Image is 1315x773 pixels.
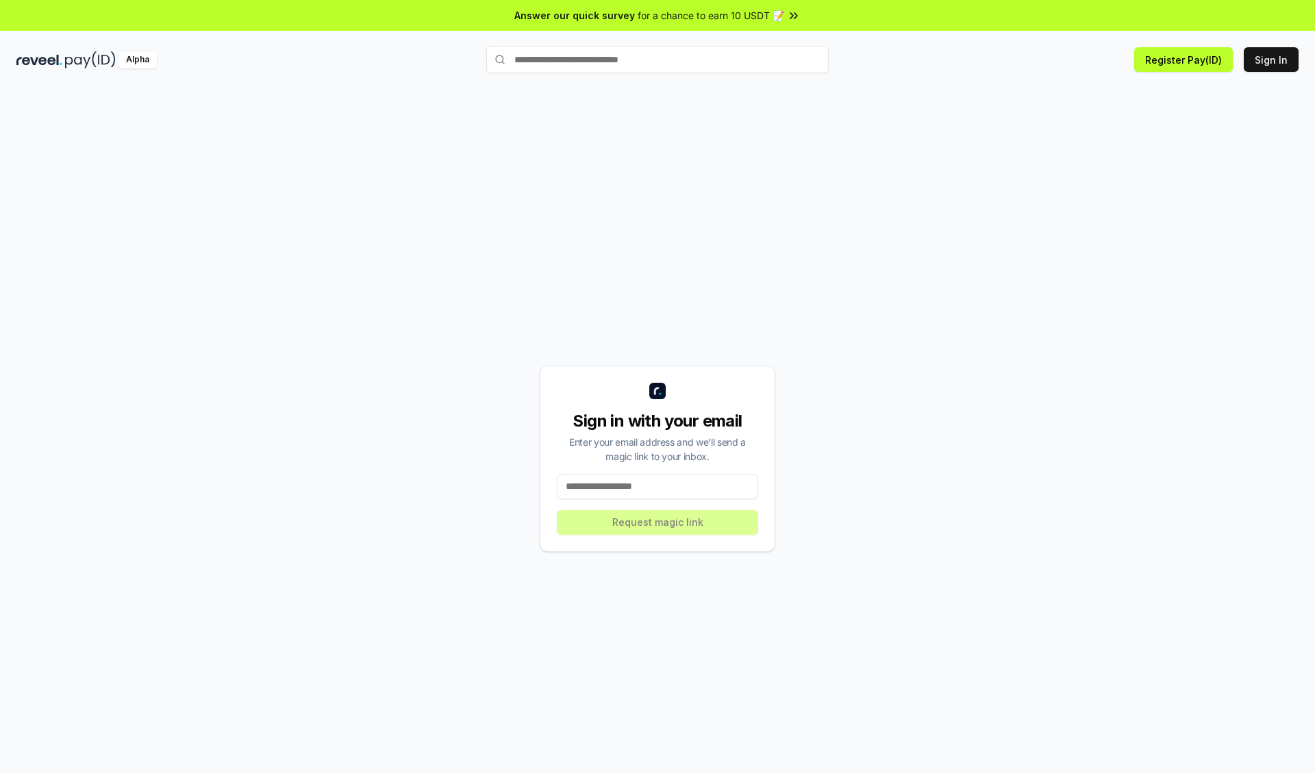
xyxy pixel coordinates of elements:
div: Enter your email address and we’ll send a magic link to your inbox. [557,435,758,464]
img: reveel_dark [16,51,62,68]
img: logo_small [649,383,666,399]
div: Sign in with your email [557,410,758,432]
div: Alpha [118,51,157,68]
img: pay_id [65,51,116,68]
button: Register Pay(ID) [1134,47,1233,72]
button: Sign In [1244,47,1299,72]
span: for a chance to earn 10 USDT 📝 [638,8,784,23]
span: Answer our quick survey [514,8,635,23]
